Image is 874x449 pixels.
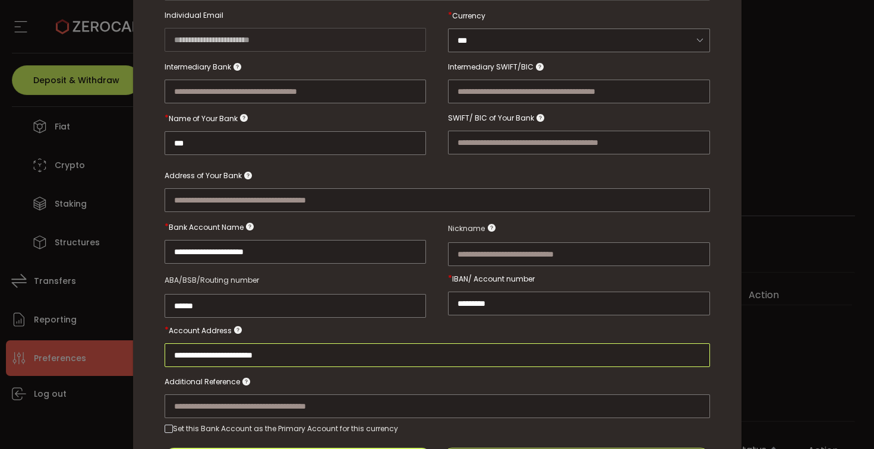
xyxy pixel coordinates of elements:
[815,392,874,449] iframe: Chat Widget
[448,222,485,236] span: Nickname
[173,423,398,434] div: Set this Bank Account as the Primary Account for this currency
[165,275,259,285] span: ABA/BSB/Routing number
